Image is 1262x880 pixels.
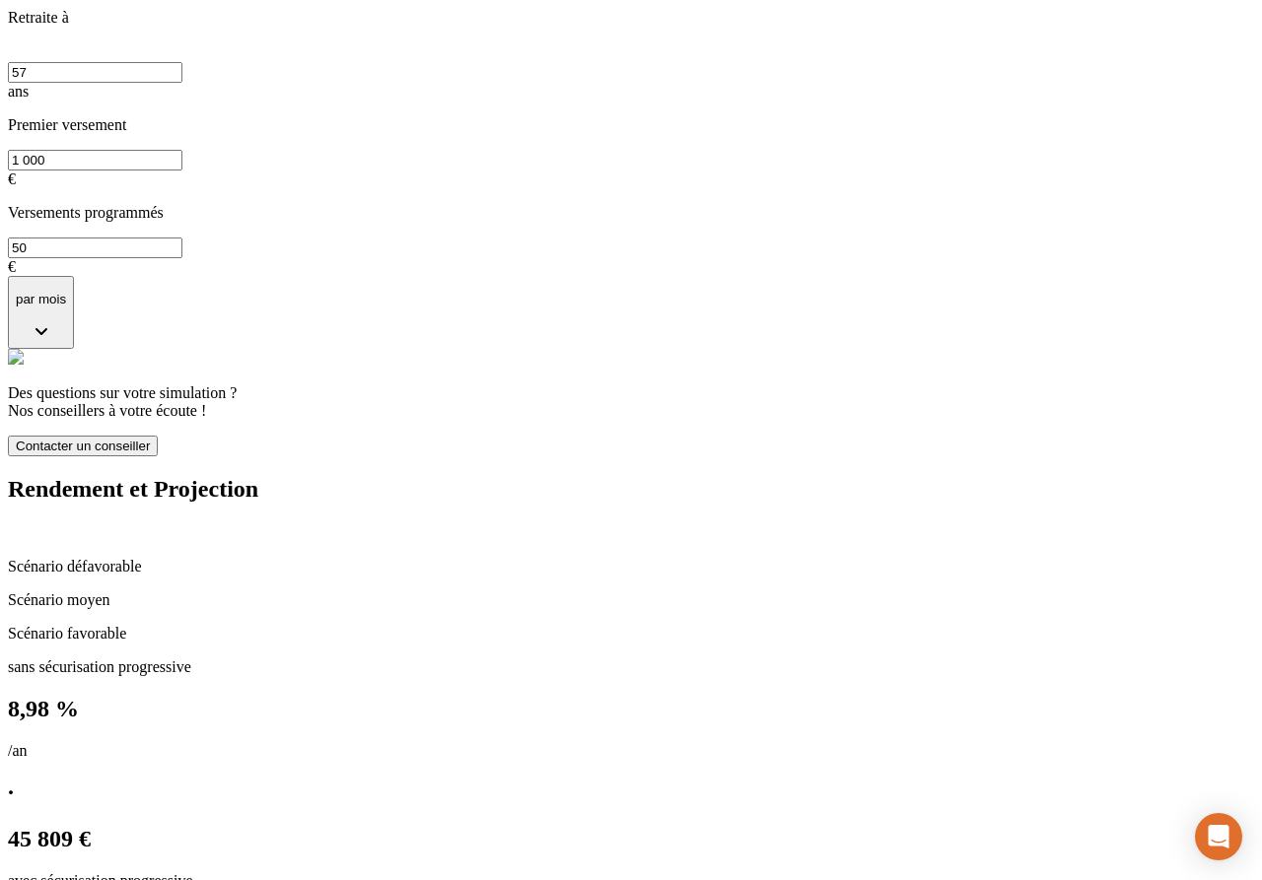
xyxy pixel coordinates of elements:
span: € [8,258,16,275]
button: Contacter un conseiller [8,436,158,456]
img: alexis.png [8,349,24,365]
span: ans [8,83,29,100]
p: sans sécurisation progressive [8,658,1254,676]
p: Retraite à [8,9,1254,27]
h2: · [8,779,1254,806]
h2: 45 809 € [8,826,1254,852]
span: Nos conseillers à votre écoute ! [8,402,206,419]
p: Scénario favorable [8,625,1254,643]
p: Scénario défavorable [8,558,1254,575]
button: par mois [8,276,74,350]
span: € [8,170,16,187]
h2: Rendement et Projection [8,476,1254,503]
h2: 8,98 % [8,696,1254,722]
div: Open Intercom Messenger [1195,813,1242,860]
p: Scénario moyen [8,591,1254,609]
span: Des questions sur votre simulation ? [8,384,237,401]
p: Premier versement [8,116,1254,134]
p: /an [8,742,1254,760]
p: Versements programmés [8,204,1254,222]
p: par mois [16,292,66,306]
span: Contacter un conseiller [16,439,150,453]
